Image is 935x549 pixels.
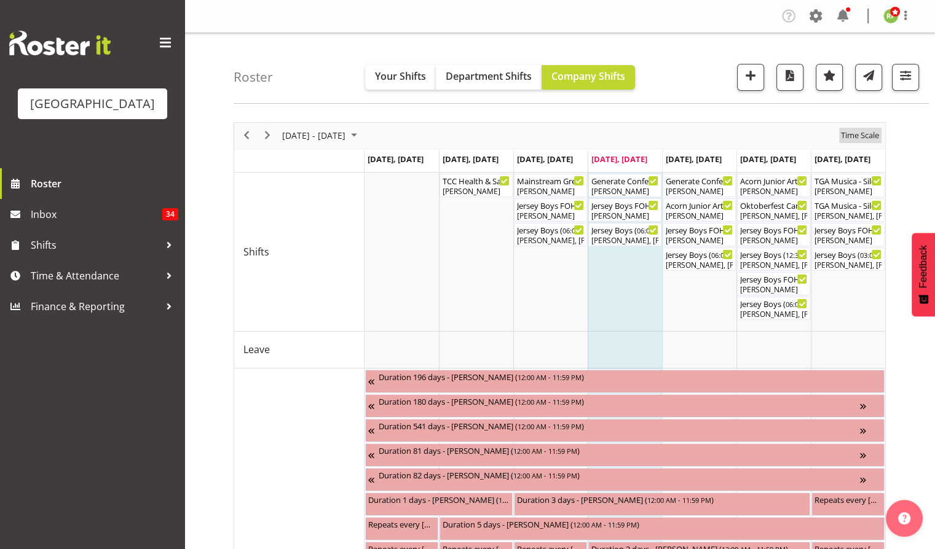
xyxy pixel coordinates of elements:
[637,225,701,235] span: 06:00 PM - 10:10 PM
[499,495,562,505] span: 12:00 AM - 11:59 PM
[591,211,658,222] div: [PERSON_NAME]
[31,174,178,193] span: Roster
[551,69,625,83] span: Company Shifts
[892,64,919,91] button: Filter Shifts
[811,223,885,246] div: Shifts"s event - Jersey Boys FOHM shift Begin From Sunday, September 21, 2025 at 2:15:00 PM GMT+1...
[513,446,577,456] span: 12:00 AM - 11:59 PM
[786,250,850,260] span: 12:30 PM - 04:40 PM
[815,174,882,187] div: TGA Musica - Silent Movies Live. FOHM shift ( )
[811,247,885,271] div: Shifts"s event - Jersey Boys Begin From Sunday, September 21, 2025 at 3:00:00 PM GMT+12:00 Ends A...
[666,211,733,222] div: [PERSON_NAME]
[379,370,882,383] div: Duration 196 days - [PERSON_NAME] ( )
[30,95,155,113] div: [GEOGRAPHIC_DATA]
[737,247,810,271] div: Shifts"s event - Jersey Boys Begin From Saturday, September 20, 2025 at 12:30:00 PM GMT+12:00 End...
[379,395,860,407] div: Duration 180 days - [PERSON_NAME] ( )
[162,208,178,220] span: 34
[740,248,807,260] div: Jersey Boys ( )
[815,260,882,271] div: [PERSON_NAME], [PERSON_NAME], [PERSON_NAME], [PERSON_NAME], [PERSON_NAME], [PERSON_NAME], [PERSON...
[816,64,843,91] button: Highlight an important date within the roster.
[257,123,278,149] div: next period
[811,493,885,516] div: Unavailability"s event - Repeats every monday, tuesday, wednesday, thursday, friday, saturday, su...
[259,128,276,143] button: Next
[443,186,510,197] div: [PERSON_NAME]
[883,9,898,23] img: richard-freeman9074.jpg
[31,267,160,285] span: Time & Attendance
[663,174,736,197] div: Shifts"s event - Generate Conference Cargo Shed Begin From Friday, September 19, 2025 at 7:15:00 ...
[740,309,807,320] div: [PERSON_NAME], [PERSON_NAME], [PERSON_NAME], [PERSON_NAME], [PERSON_NAME], [PERSON_NAME], [PERSON...
[379,469,860,481] div: Duration 82 days - [PERSON_NAME] ( )
[737,272,810,295] div: Shifts"s event - Jersey Boys FOHM shift Begin From Saturday, September 20, 2025 at 5:15:00 PM GMT...
[898,512,910,524] img: help-xxl-2.png
[280,128,363,143] button: September 2025
[591,199,658,211] div: Jersey Boys FOHM shift ( )
[365,419,885,442] div: Unavailability"s event - Duration 541 days - Thomas Bohanna Begin From Tuesday, July 8, 2025 at 1...
[31,205,162,224] span: Inbox
[860,250,924,260] span: 03:00 PM - 07:10 PM
[514,493,810,516] div: Unavailability"s event - Duration 3 days - Renée Hewitt Begin From Wednesday, September 17, 2025 ...
[365,517,438,540] div: Unavailability"s event - Repeats every monday, tuesday, wednesday, thursday, friday, saturday, su...
[234,173,365,332] td: Shifts resource
[365,493,513,516] div: Unavailability"s event - Duration 1 days - Renée Hewitt Begin From Monday, September 15, 2025 at ...
[443,154,499,165] span: [DATE], [DATE]
[591,174,658,187] div: Generate Conference Cargo Shed ( )
[562,225,626,235] span: 06:00 PM - 10:10 PM
[234,332,365,368] td: Leave resource
[517,493,807,505] div: Duration 3 days - [PERSON_NAME] ( )
[517,235,584,246] div: [PERSON_NAME], [PERSON_NAME], [PERSON_NAME], [PERSON_NAME], [PERSON_NAME], [PERSON_NAME], [PERSON...
[588,198,661,222] div: Shifts"s event - Jersey Boys FOHM shift Begin From Thursday, September 18, 2025 at 5:15:00 PM GMT...
[815,224,882,236] div: Jersey Boys FOHM shift ( )
[573,520,637,529] span: 12:00 AM - 11:59 PM
[740,199,807,211] div: Oktoberfest Cargo Shed ( )
[243,342,270,357] span: Leave
[31,236,160,254] span: Shifts
[737,297,810,320] div: Shifts"s event - Jersey Boys Begin From Saturday, September 20, 2025 at 6:00:00 PM GMT+12:00 Ends...
[368,518,435,530] div: Repeats every [DATE], [DATE], [DATE], [DATE], [DATE], [DATE], [DATE] - [PERSON_NAME] ( )
[737,174,810,197] div: Shifts"s event - Acorn Junior Art Awards - X-Space (Assist Customer in Packing Out) Begin From Sa...
[281,128,347,143] span: [DATE] - [DATE]
[368,154,424,165] span: [DATE], [DATE]
[740,154,796,165] span: [DATE], [DATE]
[517,174,584,187] div: Mainstream Green ( )
[737,223,810,246] div: Shifts"s event - Jersey Boys FOHM shift Begin From Saturday, September 20, 2025 at 11:45:00 AM GM...
[588,223,661,246] div: Shifts"s event - Jersey Boys Begin From Thursday, September 18, 2025 at 6:00:00 PM GMT+12:00 Ends...
[815,186,882,197] div: [PERSON_NAME]
[840,128,880,143] span: Time Scale
[514,198,587,222] div: Shifts"s event - Jersey Boys FOHM shift Begin From Wednesday, September 17, 2025 at 5:15:00 PM GM...
[811,174,885,197] div: Shifts"s event - TGA Musica - Silent Movies Live. FOHM shift Begin From Sunday, September 21, 202...
[815,154,870,165] span: [DATE], [DATE]
[514,223,587,246] div: Shifts"s event - Jersey Boys Begin From Wednesday, September 17, 2025 at 6:00:00 PM GMT+12:00 End...
[666,186,733,197] div: [PERSON_NAME]
[436,65,542,90] button: Department Shifts
[740,235,807,246] div: [PERSON_NAME]
[514,174,587,197] div: Shifts"s event - Mainstream Green Begin From Wednesday, September 17, 2025 at 4:00:00 PM GMT+12:0...
[234,70,273,84] h4: Roster
[591,154,647,165] span: [DATE], [DATE]
[9,31,111,55] img: Rosterit website logo
[740,297,807,310] div: Jersey Boys ( )
[591,235,658,246] div: [PERSON_NAME], [PERSON_NAME], [PERSON_NAME], [PERSON_NAME], [PERSON_NAME], [PERSON_NAME]
[912,233,935,316] button: Feedback - Show survey
[513,470,577,480] span: 12:00 AM - 11:59 PM
[542,65,635,90] button: Company Shifts
[518,372,582,382] span: 12:00 AM - 11:59 PM
[443,518,882,530] div: Duration 5 days - [PERSON_NAME] ( )
[517,186,584,197] div: [PERSON_NAME]
[666,224,733,236] div: Jersey Boys FOHM shift ( )
[740,284,807,295] div: [PERSON_NAME]
[517,199,584,211] div: Jersey Boys FOHM shift ( )
[588,174,661,197] div: Shifts"s event - Generate Conference Cargo Shed Begin From Thursday, September 18, 2025 at 7:15:0...
[591,186,658,197] div: [PERSON_NAME]
[855,64,882,91] button: Send a list of all shifts for the selected filtered period to all rostered employees.
[31,297,160,316] span: Finance & Reporting
[591,224,658,236] div: Jersey Boys ( )
[740,186,807,197] div: [PERSON_NAME]
[776,64,803,91] button: Download a PDF of the roster according to the set date range.
[368,493,510,505] div: Duration 1 days - [PERSON_NAME] ( )
[365,468,885,491] div: Unavailability"s event - Duration 82 days - David Fourie Begin From Wednesday, August 20, 2025 at...
[666,260,733,271] div: [PERSON_NAME], [PERSON_NAME], [PERSON_NAME], [PERSON_NAME], [PERSON_NAME], [PERSON_NAME]
[239,128,255,143] button: Previous
[647,495,711,505] span: 12:00 AM - 11:59 PM
[740,260,807,271] div: [PERSON_NAME], [PERSON_NAME], [PERSON_NAME], [PERSON_NAME], [PERSON_NAME], [PERSON_NAME], [PERSON...
[663,198,736,222] div: Shifts"s event - Acorn Junior Art Awards - X-Space Begin From Friday, September 19, 2025 at 10:00...
[740,224,807,236] div: Jersey Boys FOHM shift ( )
